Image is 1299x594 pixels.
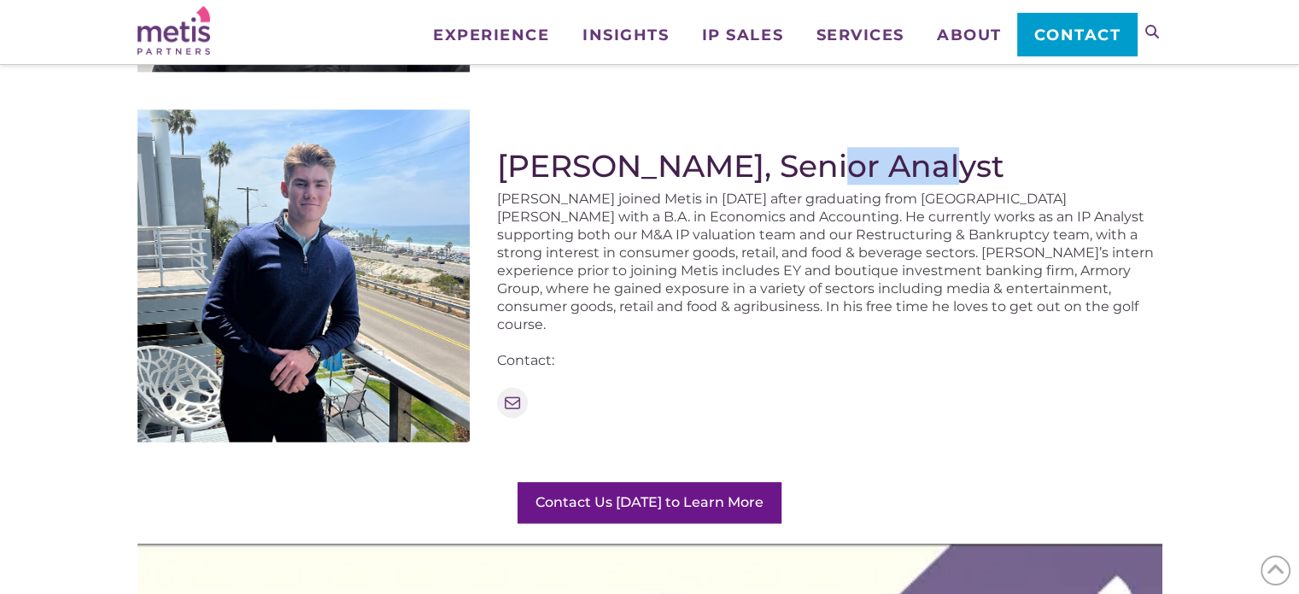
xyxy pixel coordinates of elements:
[937,27,1002,43] span: About
[1034,27,1121,43] span: Contact
[582,27,669,43] span: Insights
[138,109,470,442] img: Matthew Robertson - IP Analyst
[1261,556,1290,585] span: Back to Top
[702,27,783,43] span: IP Sales
[497,190,1162,333] p: [PERSON_NAME] joined Metis in [DATE] after graduating from [GEOGRAPHIC_DATA][PERSON_NAME] with a ...
[518,482,781,523] a: Contact Us [DATE] to Learn More
[1017,13,1136,56] a: Contact
[497,351,1162,369] p: Contact:
[138,6,210,55] img: Metis Partners
[816,27,904,43] span: Services
[433,27,549,43] span: Experience
[497,148,1162,184] h2: [PERSON_NAME], Senior Analyst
